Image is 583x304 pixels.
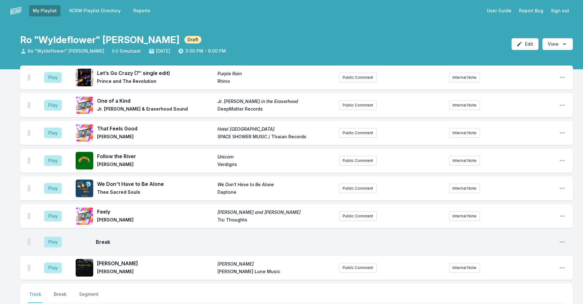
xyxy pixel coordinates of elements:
[339,184,377,193] button: Public Comment
[449,156,480,165] button: Internal Note
[339,211,377,221] button: Public Comment
[97,189,214,197] span: Thee Sacred Souls
[28,130,30,136] img: Drag Handle
[339,128,377,138] button: Public Comment
[97,217,214,224] span: [PERSON_NAME]
[97,134,214,141] span: [PERSON_NAME]
[339,263,377,272] button: Public Comment
[542,38,573,50] button: Open options
[217,181,334,188] span: We Don't Have to Be Alone
[97,161,214,169] span: [PERSON_NAME]
[76,124,93,142] img: Hotel New Yuma
[339,100,377,110] button: Public Comment
[97,69,214,77] span: Let’s Go Crazy (7″ single edit)
[97,260,214,267] span: [PERSON_NAME]
[559,265,565,271] button: Open playlist item options
[449,211,480,221] button: Internal Note
[28,213,30,219] img: Drag Handle
[449,184,480,193] button: Internal Note
[449,128,480,138] button: Internal Note
[217,189,334,197] span: Daptone
[76,207,93,225] img: Frank Dean and Andrew
[217,126,334,132] span: Hotel [GEOGRAPHIC_DATA]
[559,102,565,108] button: Open playlist item options
[217,154,334,160] span: Unicorn
[511,38,539,50] button: Edit
[28,74,30,81] img: Drag Handle
[559,185,565,192] button: Open playlist item options
[44,183,62,194] button: Play
[217,78,334,86] span: Rhino
[28,158,30,164] img: Drag Handle
[76,96,93,114] img: Jr. Thomas in the Eraserhood
[20,34,179,45] h1: Ro "Wyldeflower" [PERSON_NAME]
[217,268,334,276] span: [PERSON_NAME] Lune Music
[339,156,377,165] button: Public Comment
[559,213,565,219] button: Open playlist item options
[217,106,334,113] span: DeepMatter Records
[28,185,30,192] img: Drag Handle
[449,263,480,272] button: Internal Note
[44,155,62,166] button: Play
[217,134,334,141] span: SPACE SHOWER MUSIC / Thaian Records
[97,268,214,276] span: [PERSON_NAME]
[178,48,226,54] span: 3:00 PM - 6:00 PM
[29,5,61,16] a: My Playlist
[217,71,334,77] span: Purple Rain
[28,265,30,271] img: Drag Handle
[44,211,62,221] button: Play
[97,125,214,132] span: That Feels Good
[10,5,21,16] img: logo-white-87cec1fa9cbef997252546196dc51331.png
[76,69,93,86] img: Purple Rain
[97,180,214,188] span: We Don't Have to Be Alone
[96,238,554,246] span: Break
[559,239,565,245] button: Open playlist item options
[28,102,30,108] img: Drag Handle
[449,100,480,110] button: Internal Note
[28,239,30,245] img: Drag Handle
[148,48,170,54] span: [DATE]
[112,48,141,54] span: Simulcast
[44,72,62,83] button: Play
[76,259,93,277] img: Emperatriz
[78,291,100,303] button: Segment
[483,5,515,16] a: User Guide
[217,209,334,215] span: [PERSON_NAME] and [PERSON_NAME]
[449,73,480,82] button: Internal Note
[53,291,68,303] button: Break
[339,73,377,82] button: Public Comment
[44,262,62,273] button: Play
[44,128,62,138] button: Play
[217,98,334,105] span: Jr. [PERSON_NAME] in the Eraserhood
[184,36,201,43] span: Draft
[97,97,214,105] span: One of a Kind
[97,106,214,113] span: Jr. [PERSON_NAME] & Eraserhood Sound
[217,217,334,224] span: Tru Thoughts
[559,74,565,81] button: Open playlist item options
[76,152,93,169] img: Unicorn
[66,5,124,16] a: KCRW Playlist Directory
[97,208,214,215] span: Feely
[559,130,565,136] button: Open playlist item options
[97,78,214,86] span: Prince and The Revolution
[217,261,334,267] span: [PERSON_NAME]
[130,5,154,16] a: Reports
[20,48,104,54] span: Ro "Wyldeflower" [PERSON_NAME]
[44,237,62,247] button: Play
[547,5,573,16] button: Sign out
[97,152,214,160] span: Follow the River
[28,291,43,303] button: Track
[76,180,93,197] img: We Don't Have to Be Alone
[515,5,547,16] a: Report Bug
[217,161,334,169] span: Verdigris
[44,100,62,111] button: Play
[559,158,565,164] button: Open playlist item options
